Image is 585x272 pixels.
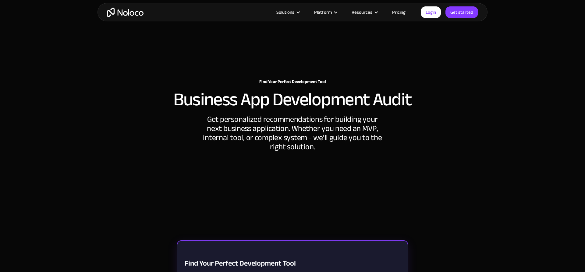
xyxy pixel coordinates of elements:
div: Resources [344,8,385,16]
div: Platform [307,8,344,16]
a: Pricing [385,8,413,16]
div: Platform [314,8,332,16]
div: Resources [352,8,372,16]
strong: Find Your Perfect Development Tool [259,78,326,86]
div: Solutions [269,8,307,16]
div: Get personalized recommendations for building your next business application. Whether you need an... [201,115,384,151]
div: Solutions [276,8,294,16]
h2: Business App Development Audit [173,90,412,109]
a: home [107,8,144,17]
a: Login [421,6,441,18]
a: Get started [445,6,478,18]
